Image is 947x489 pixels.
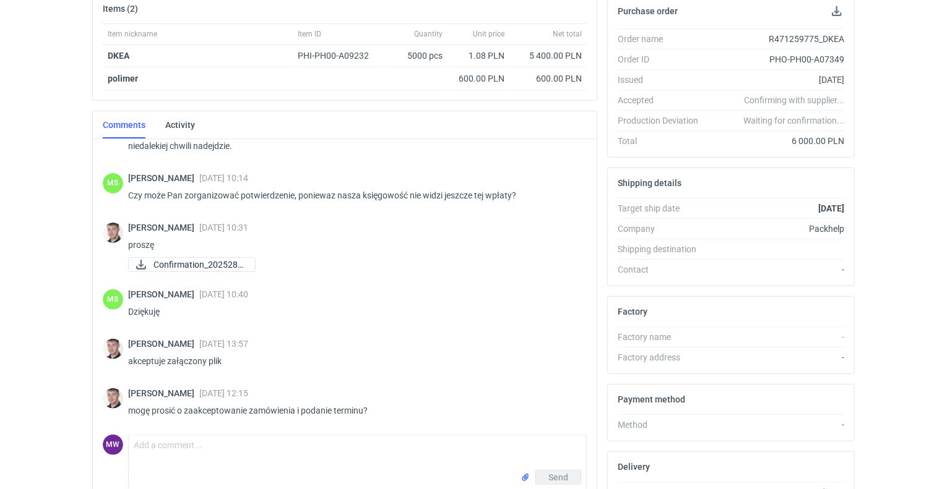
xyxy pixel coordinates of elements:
[618,263,708,276] div: Contact
[199,388,248,398] span: [DATE] 12:15
[128,339,199,349] span: [PERSON_NAME]
[128,257,256,272] a: Confirmation_2025280...
[103,388,123,409] img: Maciej Sikora
[128,237,577,252] p: proszę
[708,53,844,66] div: PHO-PH00-A07349
[514,72,582,85] div: 600.00 PLN
[128,388,199,398] span: [PERSON_NAME]
[103,111,145,138] a: Comments
[618,178,681,188] h2: Shipping details
[743,114,844,127] em: Waiting for confirmation...
[128,354,577,368] p: akceptuje załączony plik
[618,419,708,431] div: Method
[618,53,708,66] div: Order ID
[103,289,123,310] div: Magdalena Szumiło
[618,114,708,127] div: Production Deviation
[514,49,582,62] div: 5 400.00 PLN
[165,111,195,138] a: Activity
[618,94,708,106] div: Accepted
[103,4,138,14] h2: Items (2)
[618,223,708,235] div: Company
[103,435,123,455] figcaption: MW
[708,74,844,86] div: [DATE]
[829,4,844,19] button: Download PO
[553,29,582,39] span: Net total
[744,95,844,105] em: Confirming with supplier...
[298,29,321,39] span: Item ID
[128,289,199,299] span: [PERSON_NAME]
[386,45,448,67] div: 5000 pcs
[108,51,129,61] strong: DKEA
[108,29,157,39] span: Item nickname
[708,263,844,276] div: -
[618,33,708,45] div: Order name
[199,289,248,299] span: [DATE] 10:40
[128,403,577,418] p: mogę prosić o zaakceptowanie zamówienia i podanie terminu?
[708,33,844,45] div: R471259775_DKEA
[298,49,381,62] div: PHI-PH00-A09232
[708,331,844,343] div: -
[618,202,708,215] div: Target ship date
[618,351,708,364] div: Factory address
[618,243,708,255] div: Shipping destination
[618,394,685,404] h2: Payment method
[103,435,123,455] div: Magdalena Wróblewska
[108,74,138,83] strong: polimer
[103,173,123,193] figcaption: MS
[199,339,248,349] span: [DATE] 13:57
[618,6,678,16] h2: Purchase order
[128,173,199,183] span: [PERSON_NAME]
[618,74,708,86] div: Issued
[154,258,245,271] span: Confirmation_2025280...
[708,351,844,364] div: -
[414,29,443,39] span: Quantity
[708,135,844,147] div: 6 000.00 PLN
[708,223,844,235] div: Packhelp
[199,223,248,232] span: [DATE] 10:31
[618,307,647,317] h2: Factory
[818,203,844,213] strong: [DATE]
[103,339,123,359] img: Maciej Sikora
[548,473,568,482] span: Send
[128,188,577,203] p: Czy może Pan zorganizować potwierdzenie, poniewaz nasza księgowość nie widzi jeszcze tej wpłaty?
[708,419,844,431] div: -
[535,470,581,485] button: Send
[452,72,504,85] div: 600.00 PLN
[128,257,252,272] div: Confirmation_202528064001484273.pdf
[473,29,504,39] span: Unit price
[103,223,123,243] img: Maciej Sikora
[103,289,123,310] figcaption: MS
[199,173,248,183] span: [DATE] 10:14
[618,462,650,472] h2: Delivery
[618,331,708,343] div: Factory name
[128,223,199,232] span: [PERSON_NAME]
[452,49,504,62] div: 1.08 PLN
[103,173,123,193] div: Magdalena Szumiło
[128,304,577,319] p: Dziękuję
[618,135,708,147] div: Total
